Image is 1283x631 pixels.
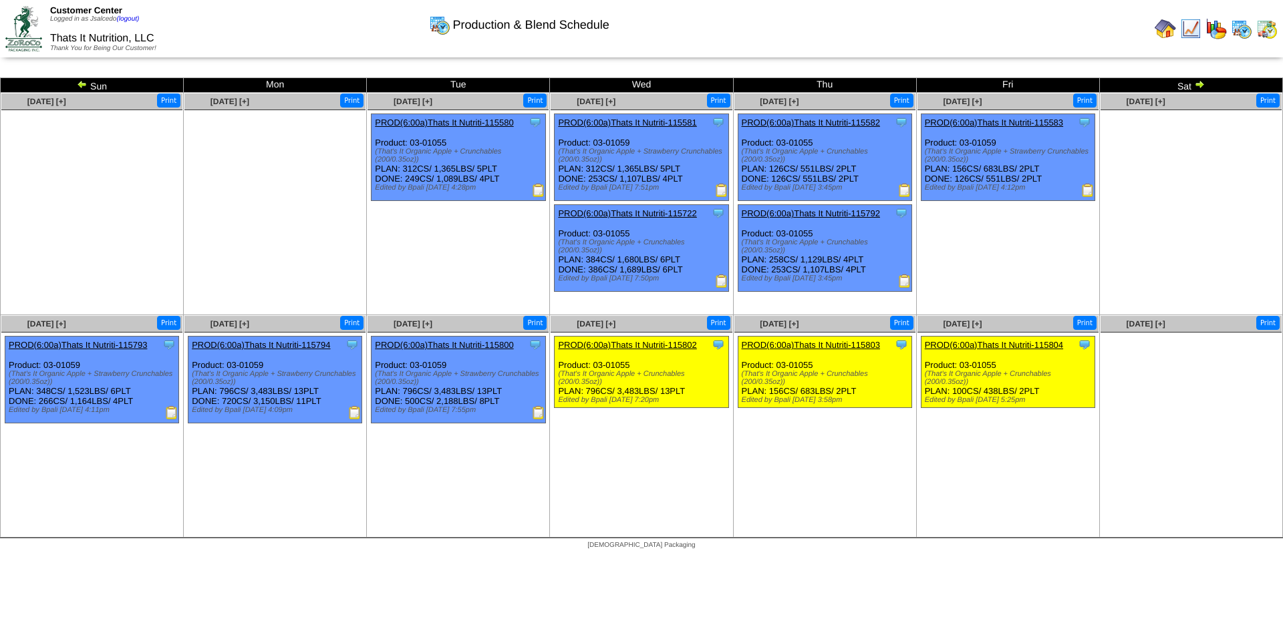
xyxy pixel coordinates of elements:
[27,97,66,106] a: [DATE] [+]
[895,206,908,220] img: Tooltip
[1099,78,1282,93] td: Sat
[162,338,176,351] img: Tooltip
[943,319,982,329] span: [DATE] [+]
[925,184,1095,192] div: Edited by Bpali [DATE] 4:12pm
[340,316,364,330] button: Print
[890,93,913,108] button: Print
[50,5,122,15] span: Customer Center
[1,78,184,93] td: Sun
[453,18,609,32] span: Production & Blend Schedule
[372,114,545,201] div: Product: 03-01055 PLAN: 312CS / 1,365LBS / 5PLT DONE: 249CS / 1,089LBS / 4PLT
[712,116,725,129] img: Tooltip
[157,93,180,108] button: Print
[210,97,249,106] a: [DATE] [+]
[1127,97,1165,106] span: [DATE] [+]
[738,114,911,201] div: Product: 03-01055 PLAN: 126CS / 551LBS / 2PLT DONE: 126CS / 551LBS / 2PLT
[9,340,147,350] a: PROD(6:00a)Thats It Nutriti-115793
[715,274,728,288] img: Production Report
[192,370,362,386] div: (That's It Organic Apple + Strawberry Crunchables (200/0.35oz))
[558,396,728,404] div: Edited by Bpali [DATE] 7:20pm
[712,338,725,351] img: Tooltip
[707,316,730,330] button: Print
[707,93,730,108] button: Print
[5,337,179,423] div: Product: 03-01059 PLAN: 348CS / 1,523LBS / 6PLT DONE: 266CS / 1,164LBS / 4PLT
[742,370,911,386] div: (That's It Organic Apple + Crunchables (200/0.35oz))
[1073,93,1097,108] button: Print
[742,184,911,192] div: Edited by Bpali [DATE] 3:45pm
[184,78,367,93] td: Mon
[9,406,178,414] div: Edited by Bpali [DATE] 4:11pm
[760,319,799,329] a: [DATE] [+]
[192,406,362,414] div: Edited by Bpali [DATE] 4:09pm
[925,340,1063,350] a: PROD(6:00a)Thats It Nutriti-115804
[921,337,1095,408] div: Product: 03-01055 PLAN: 100CS / 438LBS / 2PLT
[1256,93,1280,108] button: Print
[394,319,432,329] a: [DATE] [+]
[9,370,178,386] div: (That's It Organic Apple + Strawberry Crunchables (200/0.35oz))
[1155,18,1176,39] img: home.gif
[340,93,364,108] button: Print
[27,319,66,329] a: [DATE] [+]
[1231,18,1252,39] img: calendarprod.gif
[165,406,178,419] img: Production Report
[523,316,547,330] button: Print
[1180,18,1201,39] img: line_graph.gif
[367,78,550,93] td: Tue
[712,206,725,220] img: Tooltip
[555,114,728,201] div: Product: 03-01059 PLAN: 312CS / 1,365LBS / 5PLT DONE: 253CS / 1,107LBS / 4PLT
[1256,316,1280,330] button: Print
[192,340,330,350] a: PROD(6:00a)Thats It Nutriti-115794
[890,316,913,330] button: Print
[375,118,513,128] a: PROD(6:00a)Thats It Nutriti-115580
[558,118,696,128] a: PROD(6:00a)Thats It Nutriti-115581
[558,340,696,350] a: PROD(6:00a)Thats It Nutriti-115802
[558,238,728,254] div: (That's It Organic Apple + Crunchables (200/0.35oz))
[558,148,728,164] div: (That's It Organic Apple + Strawberry Crunchables (200/0.35oz))
[529,116,542,129] img: Tooltip
[742,208,880,218] a: PROD(6:00a)Thats It Nutriti-115792
[532,406,545,419] img: Production Report
[375,148,545,164] div: (That's It Organic Apple + Crunchables (200/0.35oz))
[5,6,42,51] img: ZoRoCo_Logo(Green%26Foil)%20jpg.webp
[348,406,362,419] img: Production Report
[1127,319,1165,329] span: [DATE] [+]
[577,97,615,106] a: [DATE] [+]
[916,78,1099,93] td: Fri
[898,274,911,288] img: Production Report
[375,184,545,192] div: Edited by Bpali [DATE] 4:28pm
[550,78,733,93] td: Wed
[587,542,695,549] span: [DEMOGRAPHIC_DATA] Packaging
[738,337,911,408] div: Product: 03-01055 PLAN: 156CS / 683LBS / 2PLT
[210,319,249,329] a: [DATE] [+]
[742,148,911,164] div: (That's It Organic Apple + Crunchables (200/0.35oz))
[50,15,139,23] span: Logged in as Jsalcedo
[742,238,911,254] div: (That's It Organic Apple + Crunchables (200/0.35oz))
[558,370,728,386] div: (That's It Organic Apple + Crunchables (200/0.35oz))
[1078,338,1091,351] img: Tooltip
[1073,316,1097,330] button: Print
[921,114,1095,201] div: Product: 03-01059 PLAN: 156CS / 683LBS / 2PLT DONE: 126CS / 551LBS / 2PLT
[1194,79,1205,89] img: arrowright.gif
[375,340,513,350] a: PROD(6:00a)Thats It Nutriti-115800
[895,338,908,351] img: Tooltip
[925,396,1095,404] div: Edited by Bpali [DATE] 5:25pm
[895,116,908,129] img: Tooltip
[50,45,156,52] span: Thank You for Being Our Customer!
[733,78,916,93] td: Thu
[345,338,359,351] img: Tooltip
[375,406,545,414] div: Edited by Bpali [DATE] 7:55pm
[188,337,362,423] div: Product: 03-01059 PLAN: 796CS / 3,483LBS / 13PLT DONE: 720CS / 3,150LBS / 11PLT
[558,274,728,282] div: Edited by Bpali [DATE] 7:50pm
[372,337,545,423] div: Product: 03-01059 PLAN: 796CS / 3,483LBS / 13PLT DONE: 500CS / 2,188LBS / 8PLT
[742,340,880,350] a: PROD(6:00a)Thats It Nutriti-115803
[1081,184,1095,197] img: Production Report
[157,316,180,330] button: Print
[742,274,911,282] div: Edited by Bpali [DATE] 3:45pm
[532,184,545,197] img: Production Report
